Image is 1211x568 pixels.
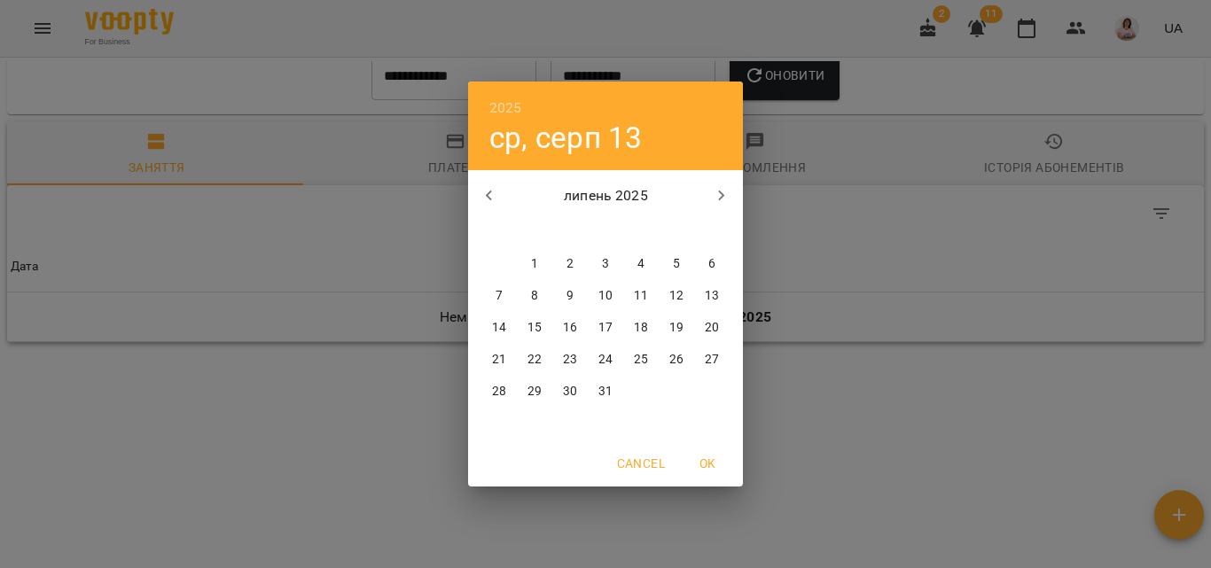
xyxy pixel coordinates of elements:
span: нд [696,222,728,239]
p: 13 [705,287,719,305]
p: 14 [492,319,506,337]
button: Cancel [610,447,672,479]
button: 9 [554,280,586,312]
button: 30 [554,376,586,408]
button: 13 [696,280,728,312]
button: 22 [519,344,551,376]
p: 10 [598,287,613,305]
span: пт [625,222,657,239]
button: 23 [554,344,586,376]
button: 10 [590,280,621,312]
p: 31 [598,383,613,401]
p: 21 [492,351,506,369]
p: 11 [634,287,648,305]
p: 3 [602,255,609,273]
span: Cancel [617,453,665,474]
p: 29 [527,383,542,401]
p: 1 [531,255,538,273]
button: 24 [590,344,621,376]
button: 1 [519,248,551,280]
button: 28 [483,376,515,408]
p: 8 [531,287,538,305]
p: 15 [527,319,542,337]
span: OK [686,453,729,474]
p: 24 [598,351,613,369]
button: 4 [625,248,657,280]
button: 16 [554,312,586,344]
p: 26 [669,351,684,369]
button: 19 [660,312,692,344]
button: 29 [519,376,551,408]
p: 4 [637,255,645,273]
p: 16 [563,319,577,337]
span: вт [519,222,551,239]
p: 22 [527,351,542,369]
button: ср, серп 13 [489,120,643,156]
p: 9 [566,287,574,305]
button: 20 [696,312,728,344]
button: 26 [660,344,692,376]
p: 12 [669,287,684,305]
button: 14 [483,312,515,344]
p: 7 [496,287,503,305]
p: липень 2025 [511,185,701,206]
button: OK [679,447,736,479]
button: 6 [696,248,728,280]
button: 12 [660,280,692,312]
p: 18 [634,319,648,337]
p: 5 [673,255,680,273]
button: 2025 [489,96,522,121]
p: 20 [705,319,719,337]
span: ср [554,222,586,239]
p: 27 [705,351,719,369]
button: 17 [590,312,621,344]
button: 11 [625,280,657,312]
span: пн [483,222,515,239]
p: 2 [566,255,574,273]
button: 25 [625,344,657,376]
p: 6 [708,255,715,273]
p: 17 [598,319,613,337]
button: 8 [519,280,551,312]
button: 18 [625,312,657,344]
span: сб [660,222,692,239]
button: 27 [696,344,728,376]
p: 19 [669,319,684,337]
button: 31 [590,376,621,408]
button: 15 [519,312,551,344]
p: 28 [492,383,506,401]
button: 21 [483,344,515,376]
button: 2 [554,248,586,280]
p: 30 [563,383,577,401]
p: 23 [563,351,577,369]
p: 25 [634,351,648,369]
button: 7 [483,280,515,312]
span: чт [590,222,621,239]
button: 3 [590,248,621,280]
button: 5 [660,248,692,280]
